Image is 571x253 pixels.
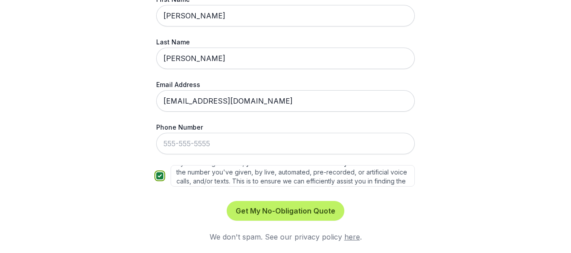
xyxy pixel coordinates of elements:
[156,133,415,154] input: 555-555-5555
[156,122,415,132] label: Phone Number
[156,37,415,47] label: Last Name
[156,231,415,242] div: We don't spam. See our privacy policy .
[156,80,415,89] label: Email Address
[227,201,344,221] button: Get My No-Obligation Quote
[344,232,360,241] a: here
[171,165,415,187] label: By submitting this form, at the number you've given, by live, automated, pre-recorded, or artific...
[156,48,415,69] input: Last Name
[156,90,415,112] input: me@gmail.com
[156,5,415,26] input: First Name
